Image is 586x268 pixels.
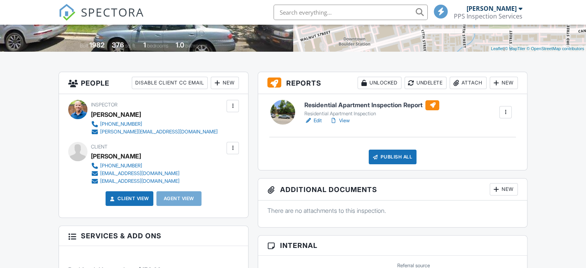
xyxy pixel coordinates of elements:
div: [PERSON_NAME] [91,150,141,162]
div: | [489,46,586,52]
h3: Additional Documents [258,179,527,201]
p: There are no attachments to this inspection. [267,206,518,215]
div: Residential Apartment Inspection [304,111,439,117]
a: [EMAIL_ADDRESS][DOMAIN_NAME] [91,177,180,185]
a: View [329,117,349,125]
h6: Residential Apartment Inspection Report [304,100,439,110]
a: [EMAIL_ADDRESS][DOMAIN_NAME] [91,170,180,177]
div: New [211,77,239,89]
img: The Best Home Inspection Software - Spectora [59,4,76,21]
div: Disable Client CC Email [132,77,208,89]
div: Attach [450,77,487,89]
a: SPECTORA [59,10,144,27]
h3: Internal [258,236,527,256]
a: Edit [304,117,322,125]
div: [PHONE_NUMBER] [100,121,142,127]
span: SPECTORA [81,4,144,20]
a: Residential Apartment Inspection Report Residential Apartment Inspection [304,100,439,117]
div: New [490,77,518,89]
span: Built [80,43,88,49]
div: [PHONE_NUMBER] [100,163,142,169]
div: 376 [112,41,124,49]
div: 1 [143,41,146,49]
input: Search everything... [274,5,428,20]
a: [PHONE_NUMBER] [91,162,180,170]
div: Publish All [369,150,417,164]
a: © MapTiler [505,46,526,51]
div: 1982 [89,41,104,49]
span: Client [91,144,107,150]
h3: People [59,72,248,94]
a: [PHONE_NUMBER] [91,120,218,128]
div: 1.0 [176,41,184,49]
span: bathrooms [185,43,207,49]
h3: Services & Add ons [59,226,248,246]
a: Client View [108,195,149,202]
span: Inspector [91,102,118,108]
div: [PERSON_NAME][EMAIL_ADDRESS][DOMAIN_NAME] [100,129,218,135]
div: [EMAIL_ADDRESS][DOMAIN_NAME] [100,178,180,184]
div: Undelete [405,77,447,89]
div: [EMAIL_ADDRESS][DOMAIN_NAME] [100,170,180,177]
div: Unlocked [358,77,401,89]
div: [PERSON_NAME] [91,109,141,120]
a: © OpenStreetMap contributors [527,46,584,51]
span: bedrooms [147,43,168,49]
a: [PERSON_NAME][EMAIL_ADDRESS][DOMAIN_NAME] [91,128,218,136]
div: [PERSON_NAME] [467,5,517,12]
a: Leaflet [491,46,504,51]
span: sq. ft. [125,43,136,49]
h3: Reports [258,72,527,94]
div: New [490,183,518,196]
div: PPS Inspection Services [454,12,522,20]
